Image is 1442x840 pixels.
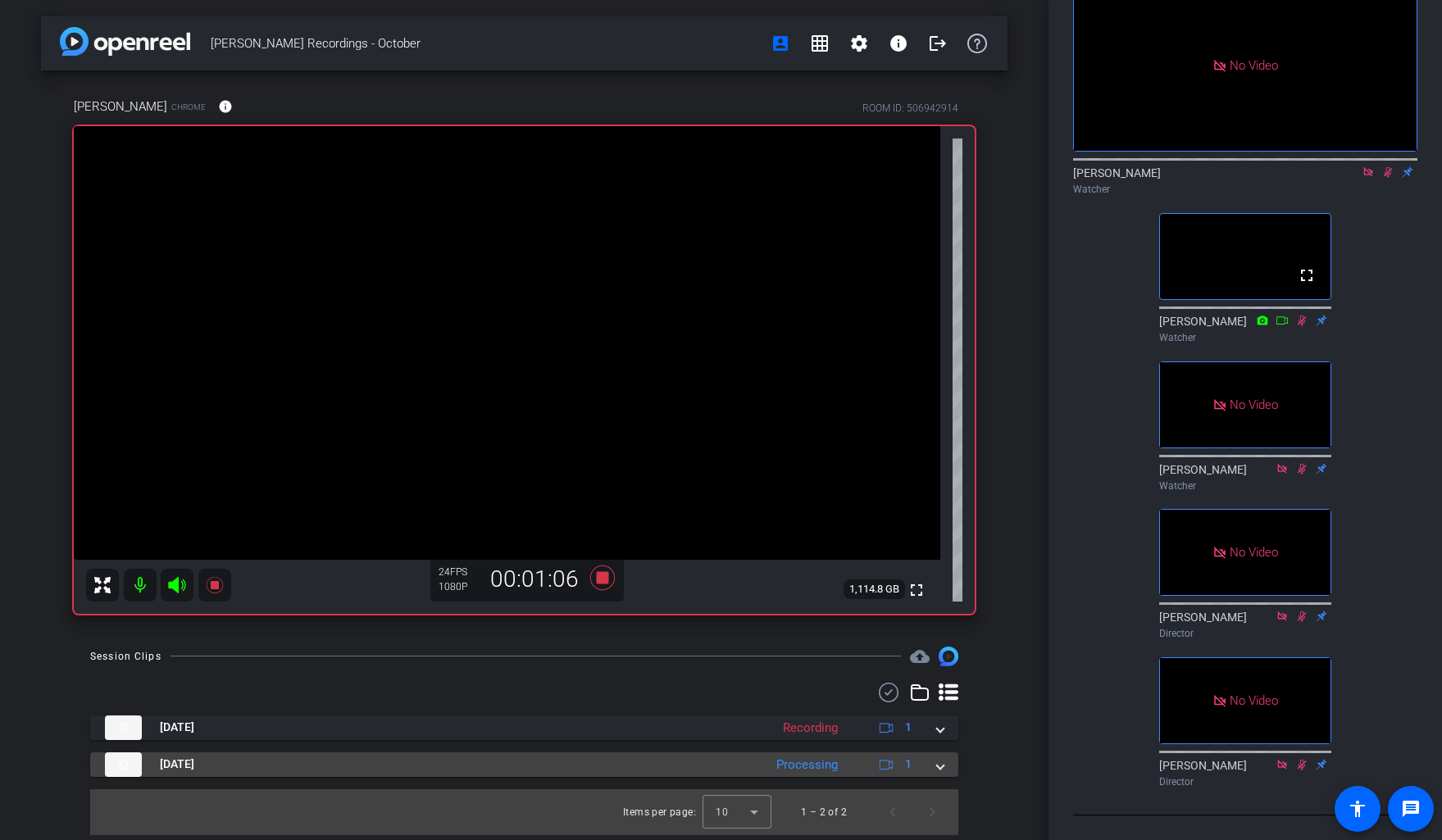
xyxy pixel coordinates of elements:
div: [PERSON_NAME] [1159,461,1331,493]
mat-expansion-panel-header: thumb-nail[DATE]Recording1 [90,715,958,740]
div: [PERSON_NAME] [1073,165,1417,197]
span: 1,114.8 GB [844,579,905,599]
span: No Video [1230,397,1278,411]
mat-icon: accessibility [1348,799,1367,819]
mat-icon: account_box [771,34,790,53]
span: [DATE] [160,719,194,736]
mat-icon: grid_on [810,34,830,53]
span: Chrome [171,101,206,113]
mat-expansion-panel-header: thumb-nail[DATE]Processing1 [90,752,958,777]
div: 24 [439,565,480,579]
img: thumb-nail [105,715,142,740]
div: Director [1159,626,1331,641]
mat-icon: logout [928,34,948,53]
mat-icon: cloud_upload [910,647,930,666]
span: No Video [1230,693,1278,708]
div: Recording [775,719,846,738]
mat-icon: settings [849,34,869,53]
button: Next page [912,792,952,832]
div: Watcher [1159,330,1331,345]
div: 00:01:06 [480,565,589,593]
div: Processing [768,756,846,774]
img: app-logo [60,27,190,56]
span: Destinations for your clips [910,647,930,666]
div: [PERSON_NAME] [1159,313,1331,345]
span: No Video [1230,57,1278,72]
div: Items per page: [623,804,696,820]
div: [PERSON_NAME] [1159,757,1331,789]
div: Watcher [1159,479,1331,493]
img: thumb-nail [105,752,142,777]
div: 1080P [439,580,480,593]
span: [PERSON_NAME] [74,98,167,116]
mat-icon: info [218,99,233,114]
div: [PERSON_NAME] [1159,609,1331,641]
mat-icon: info [889,34,908,53]
span: [DATE] [160,756,194,773]
div: ROOM ID: 506942914 [862,101,958,116]
span: No Video [1230,545,1278,560]
div: 1 – 2 of 2 [801,804,847,820]
div: Director [1159,774,1331,789]
mat-icon: message [1401,799,1421,819]
mat-icon: fullscreen [907,580,926,600]
span: [PERSON_NAME] Recordings - October [211,27,761,60]
button: Previous page [873,792,912,832]
mat-icon: fullscreen [1297,266,1317,285]
span: 1 [905,719,912,736]
img: Session clips [939,647,958,666]
span: FPS [450,566,467,578]
span: 1 [905,756,912,773]
div: Watcher [1073,182,1417,197]
div: Session Clips [90,648,161,665]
